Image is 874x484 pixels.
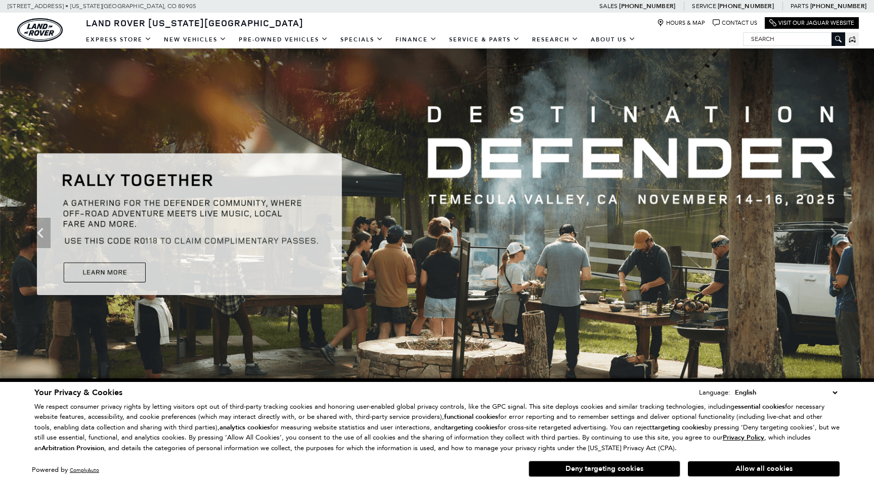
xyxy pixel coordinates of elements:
input: Search [744,33,845,45]
button: Allow all cookies [688,461,840,476]
div: Next [823,218,844,248]
span: Land Rover [US_STATE][GEOGRAPHIC_DATA] [86,17,303,29]
a: [PHONE_NUMBER] [718,2,774,10]
a: Contact Us [713,19,757,27]
a: [STREET_ADDRESS] • [US_STATE][GEOGRAPHIC_DATA], CO 80905 [8,3,196,10]
a: Hours & Map [657,19,705,27]
strong: Arbitration Provision [41,444,104,453]
a: About Us [585,31,642,49]
span: Service [692,3,716,10]
a: EXPRESS STORE [80,31,158,49]
a: Pre-Owned Vehicles [233,31,334,49]
a: Visit Our Jaguar Website [769,19,854,27]
u: Privacy Policy [723,433,764,442]
strong: functional cookies [444,412,498,421]
span: Parts [791,3,809,10]
div: Previous [30,218,51,248]
a: New Vehicles [158,31,233,49]
span: Sales [599,3,618,10]
a: Privacy Policy [723,433,764,441]
a: Land Rover [US_STATE][GEOGRAPHIC_DATA] [80,17,310,29]
strong: targeting cookies [445,423,498,432]
a: Finance [389,31,443,49]
strong: analytics cookies [220,423,270,432]
a: Research [526,31,585,49]
a: [PHONE_NUMBER] [619,2,675,10]
div: Language: [699,389,730,396]
span: Your Privacy & Cookies [34,387,122,398]
strong: targeting cookies [652,423,705,432]
img: Land Rover [17,18,63,42]
a: land-rover [17,18,63,42]
div: Powered by [32,467,99,473]
strong: essential cookies [734,402,785,411]
nav: Main Navigation [80,31,642,49]
a: ComplyAuto [70,467,99,473]
a: Service & Parts [443,31,526,49]
select: Language Select [732,387,840,398]
p: We respect consumer privacy rights by letting visitors opt out of third-party tracking cookies an... [34,402,840,454]
a: Specials [334,31,389,49]
a: [PHONE_NUMBER] [810,2,866,10]
button: Deny targeting cookies [529,461,680,477]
